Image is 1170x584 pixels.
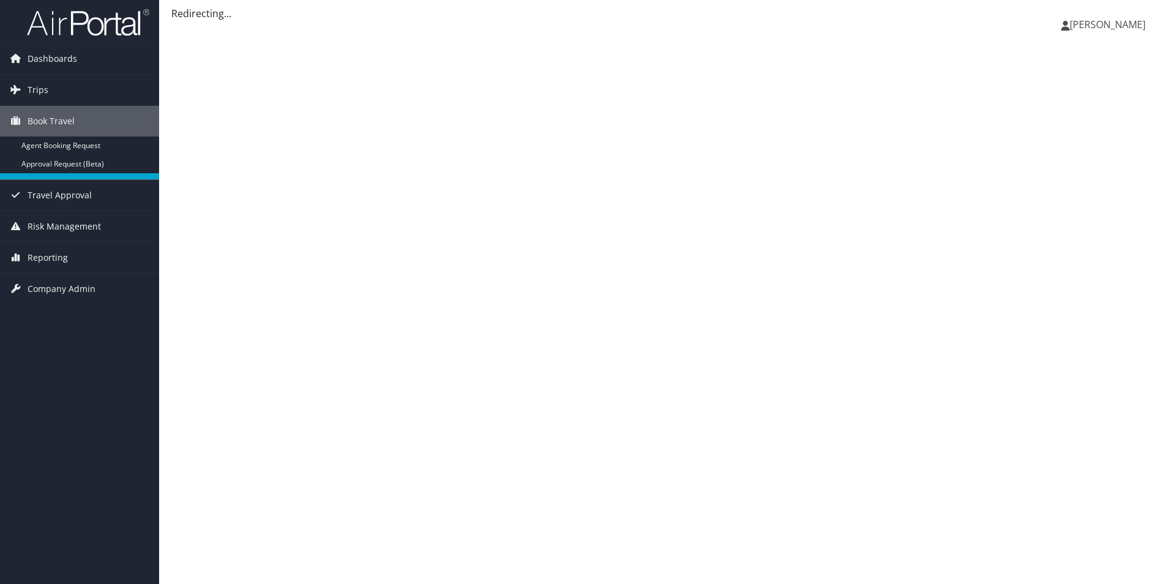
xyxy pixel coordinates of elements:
[28,242,68,273] span: Reporting
[1061,6,1158,43] a: [PERSON_NAME]
[171,6,1158,21] div: Redirecting...
[27,8,149,37] img: airportal-logo.png
[28,180,92,211] span: Travel Approval
[28,43,77,74] span: Dashboards
[28,211,101,242] span: Risk Management
[28,75,48,105] span: Trips
[1070,18,1146,31] span: [PERSON_NAME]
[28,274,95,304] span: Company Admin
[28,106,75,137] span: Book Travel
